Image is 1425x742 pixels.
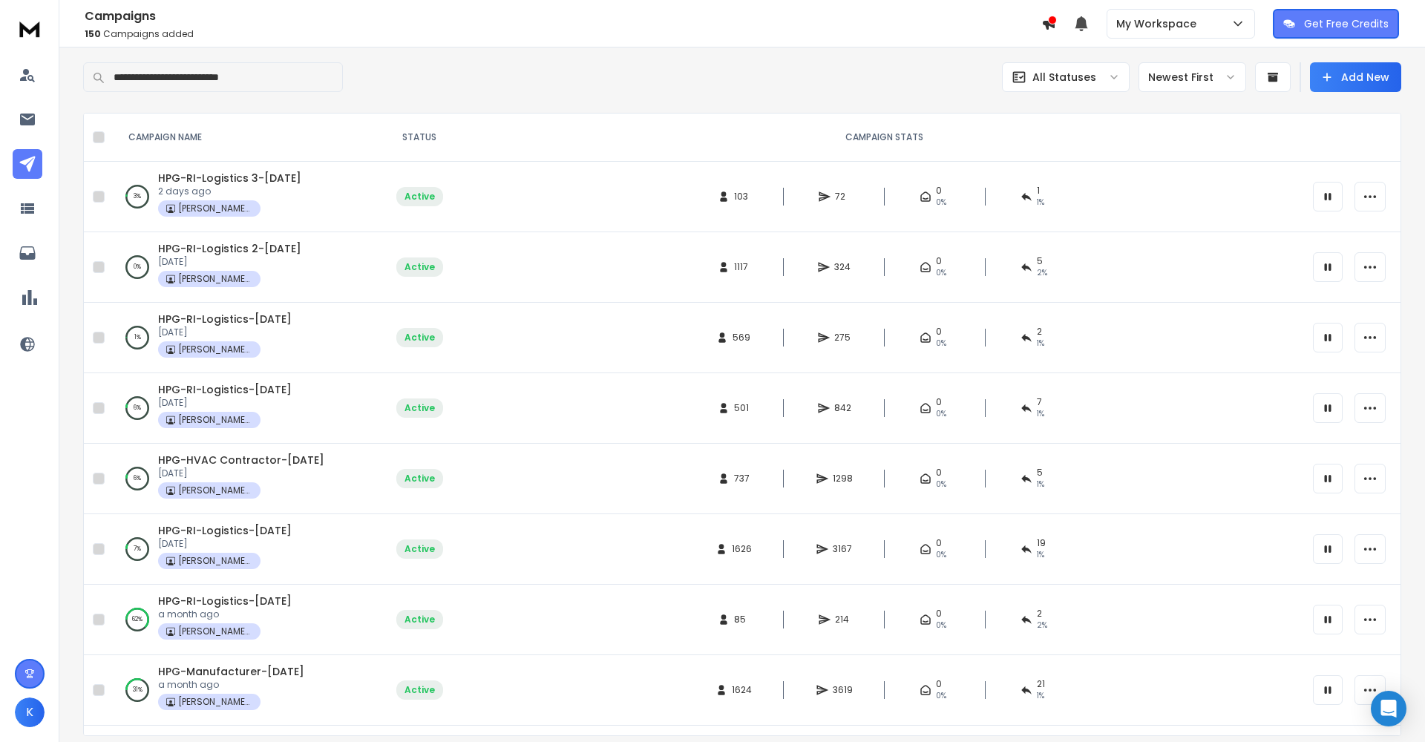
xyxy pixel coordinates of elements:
[111,444,375,514] td: 6%HPG-HVAC Contractor-[DATE][DATE][PERSON_NAME] Property Group
[178,485,252,496] p: [PERSON_NAME] Property Group
[134,260,141,275] p: 0 %
[134,471,141,486] p: 6 %
[158,256,301,268] p: [DATE]
[1037,255,1043,267] span: 5
[833,473,853,485] span: 1298
[1037,537,1046,549] span: 19
[15,697,45,727] button: K
[134,330,141,345] p: 1 %
[111,655,375,726] td: 31%HPG-Manufacturer-[DATE]a month ago[PERSON_NAME] Property Group
[734,402,749,414] span: 501
[936,185,942,197] span: 0
[936,408,946,420] span: 0%
[936,197,946,209] span: 0%
[833,684,853,696] span: 3619
[732,543,752,555] span: 1626
[936,479,946,490] span: 0%
[1037,467,1043,479] span: 5
[404,614,435,626] div: Active
[1037,620,1047,631] span: 2 %
[936,396,942,408] span: 0
[158,538,292,550] p: [DATE]
[936,620,946,631] span: 0%
[404,402,435,414] div: Active
[1032,70,1096,85] p: All Statuses
[158,664,304,679] a: HPG-Manufacturer-[DATE]
[732,684,752,696] span: 1624
[835,614,850,626] span: 214
[936,690,946,702] span: 0%
[404,191,435,203] div: Active
[936,267,946,279] span: 0%
[734,191,749,203] span: 103
[733,332,750,344] span: 569
[134,542,141,556] p: 7 %
[404,332,435,344] div: Active
[936,326,942,338] span: 0
[158,171,301,185] a: HPG-RI-Logistics 3-[DATE]
[1037,549,1044,561] span: 1 %
[936,549,946,561] span: 0%
[178,696,252,708] p: [PERSON_NAME] Property Group
[111,232,375,303] td: 0%HPG-RI-Logistics 2-[DATE][DATE][PERSON_NAME] Property Group
[1139,62,1246,92] button: Newest First
[1273,9,1399,39] button: Get Free Credits
[1037,326,1042,338] span: 2
[404,473,435,485] div: Active
[1116,16,1202,31] p: My Workspace
[111,162,375,232] td: 3%HPG-RI-Logistics 3-[DATE]2 days ago[PERSON_NAME] Property Group
[734,473,750,485] span: 737
[834,261,851,273] span: 324
[178,344,252,355] p: [PERSON_NAME] Property Group
[734,261,749,273] span: 1117
[158,397,292,409] p: [DATE]
[158,326,292,338] p: [DATE]
[15,15,45,42] img: logo
[936,608,942,620] span: 0
[133,683,142,697] p: 31 %
[158,312,292,326] a: HPG-RI-Logistics-[DATE]
[158,382,292,397] a: HPG-RI-Logistics-[DATE]
[134,401,141,416] p: 6 %
[178,414,252,426] p: [PERSON_NAME] Property Group
[158,185,301,197] p: 2 days ago
[404,261,435,273] div: Active
[158,594,292,608] a: HPG-RI-Logistics-[DATE]
[178,555,252,567] p: [PERSON_NAME] Property Group
[85,7,1041,25] h1: Campaigns
[158,241,301,256] a: HPG-RI-Logistics 2-[DATE]
[1037,267,1047,279] span: 2 %
[833,543,852,555] span: 3167
[375,114,464,162] th: STATUS
[158,523,292,538] a: HPG-RI-Logistics-[DATE]
[1037,678,1045,690] span: 21
[835,191,850,203] span: 72
[1037,608,1042,620] span: 2
[936,255,942,267] span: 0
[178,273,252,285] p: [PERSON_NAME] Property Group
[111,585,375,655] td: 62%HPG-RI-Logistics-[DATE]a month ago[PERSON_NAME] Property Group
[178,626,252,637] p: [PERSON_NAME] Property Group
[111,114,375,162] th: CAMPAIGN NAME
[134,189,141,204] p: 3 %
[1310,62,1401,92] button: Add New
[464,114,1304,162] th: CAMPAIGN STATS
[1037,408,1044,420] span: 1 %
[1037,338,1044,349] span: 1 %
[1304,16,1389,31] p: Get Free Credits
[936,338,946,349] span: 0%
[111,373,375,444] td: 6%HPG-RI-Logistics-[DATE][DATE][PERSON_NAME] Property Group
[111,303,375,373] td: 1%HPG-RI-Logistics-[DATE][DATE][PERSON_NAME] Property Group
[404,684,435,696] div: Active
[85,28,1041,40] p: Campaigns added
[936,678,942,690] span: 0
